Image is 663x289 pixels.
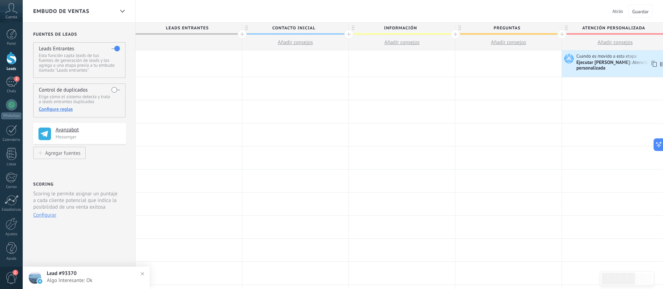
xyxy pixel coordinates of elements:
[455,35,562,50] button: Añadir consejos
[56,127,121,133] h4: Avanzabot
[612,8,623,14] span: Atrás
[1,67,22,71] div: Leads
[33,212,56,218] button: Configurar
[278,39,313,46] span: Añadir consejos
[349,23,455,33] div: Información
[455,23,558,34] span: Preguntas
[384,39,420,46] span: Añadir consejos
[23,267,150,289] a: Lead #93370Algo Interesante: Ok
[1,42,22,46] div: Panel
[14,76,20,82] span: 2
[242,35,348,50] button: Añadir consejos
[45,150,80,156] div: Agregar fuentes
[455,23,562,33] div: Preguntas
[632,9,649,14] span: Guardar
[37,279,42,284] img: telegram-sm.svg
[33,147,86,159] button: Agregar fuentes
[242,23,345,34] span: Contacto inicial
[33,32,126,37] h2: Fuentes de leads
[1,257,22,261] div: Ayuda
[1,113,21,119] div: WhatsApp
[39,53,120,73] p: Esta función capta leads de tus fuentes de generación de leads y los agrega a una etapa previa a ...
[598,39,633,46] span: Añadir consejos
[628,5,653,18] button: Guardar
[136,23,242,33] div: Leads Entrantes
[1,138,22,142] div: Calendario
[39,87,88,93] h4: Control de duplicados
[1,232,22,237] div: Ajustes
[1,185,22,189] div: Correo
[242,23,348,33] div: Contacto inicial
[136,23,238,34] span: Leads Entrantes
[491,39,526,46] span: Añadir consejos
[39,45,74,52] h4: Leads Entrantes
[1,89,22,94] div: Chats
[610,6,626,16] button: Atrás
[349,35,455,50] button: Añadir consejos
[47,270,77,277] span: Lead #93370
[13,270,18,275] span: 2
[576,53,638,59] span: Cuando es movido a esta etapa
[116,5,128,18] div: Embudo de ventas
[33,182,53,187] h2: Scoring
[137,269,147,279] img: close_notification.svg
[39,106,120,112] div: Configure reglas
[47,277,139,284] span: Algo Interesante: Ok
[349,23,452,34] span: Información
[39,94,120,104] p: Elige cómo el sistema detecta y trata a leads entrantes duplicados
[1,162,22,167] div: Listas
[1,208,22,212] div: Estadísticas
[56,134,122,140] p: Messenger
[33,190,120,210] p: Scoring le permite asignar un puntaje a cada cliente potencial que indica la posibilidad de una v...
[33,8,89,15] span: Embudo de ventas
[6,15,17,20] span: Cuenta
